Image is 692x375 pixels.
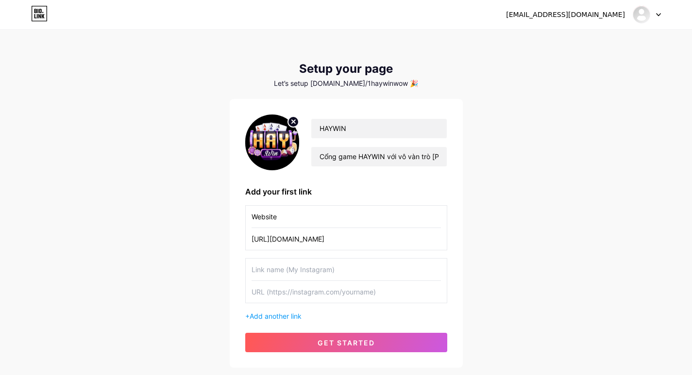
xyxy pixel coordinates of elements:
div: Let’s setup [DOMAIN_NAME]/1haywinwow 🎉 [230,80,463,87]
span: get started [318,339,375,347]
div: [EMAIL_ADDRESS][DOMAIN_NAME] [506,10,625,20]
div: + [245,311,447,321]
img: profile pic [245,114,300,170]
input: Your name [311,119,446,138]
input: bio [311,147,446,166]
span: Add another link [250,312,302,320]
input: Link name (My Instagram) [252,259,441,280]
input: URL (https://instagram.com/yourname) [252,281,441,303]
button: get started [245,333,447,352]
div: Setup your page [230,62,463,76]
input: Link name (My Instagram) [252,206,441,228]
img: 1haywinwow [632,5,651,24]
div: Add your first link [245,186,447,197]
input: URL (https://instagram.com/yourname) [252,228,441,250]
